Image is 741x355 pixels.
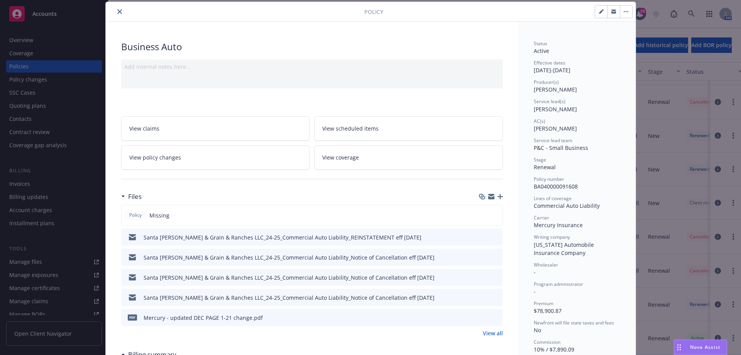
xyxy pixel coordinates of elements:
[534,339,560,345] span: Commission
[534,202,600,209] span: Commercial Auto Liability
[483,329,503,337] a: View all
[493,314,500,322] button: preview file
[144,314,263,322] div: Mercury - updated DEC PAGE 1-21 change.pdf
[129,124,159,132] span: View claims
[534,144,588,151] span: P&C - Small Business
[534,176,564,182] span: Policy number
[534,137,572,144] span: Service lead team
[322,124,379,132] span: View scheduled items
[480,233,487,241] button: download file
[480,314,487,322] button: download file
[493,253,500,262] button: preview file
[674,340,727,355] button: Nova Assist
[322,153,359,161] span: View coverage
[534,47,549,54] span: Active
[534,118,545,124] span: AC(s)
[144,253,435,262] div: Santa [PERSON_NAME] & Grain & Ranches LLC_24-25_Commercial Auto Liability_Notice of Cancellation ...
[480,294,487,302] button: download file
[364,8,383,16] span: Policy
[534,105,577,113] span: [PERSON_NAME]
[534,195,572,202] span: Lines of coverage
[534,59,620,74] div: [DATE] - [DATE]
[534,40,547,47] span: Status
[534,183,578,190] span: BA040000091608
[480,253,487,262] button: download file
[534,221,583,229] span: Mercury Insurance
[121,116,310,141] a: View claims
[144,294,435,302] div: Santa [PERSON_NAME] & Grain & Ranches LLC_24-25_Commercial Auto Liability_Notice of Cancellation ...
[493,273,500,282] button: preview file
[493,294,500,302] button: preview file
[314,116,503,141] a: View scheduled items
[493,233,500,241] button: preview file
[128,192,142,202] h3: Files
[534,262,558,268] span: Wholesaler
[534,307,562,314] span: $78,900.87
[144,233,421,241] div: Santa [PERSON_NAME] & Grain & Ranches LLC_24-25_Commercial Auto Liability_REINSTATEMENT eff [DATE]
[534,214,549,221] span: Carrier
[121,192,142,202] div: Files
[534,234,570,240] span: Writing company
[144,273,435,282] div: Santa [PERSON_NAME] & Grain & Ranches LLC_24-25_Commercial Auto Liability_Notice of Cancellation ...
[534,59,565,66] span: Effective dates
[149,211,169,219] span: Missing
[674,340,684,355] div: Drag to move
[480,273,487,282] button: download file
[124,63,500,71] div: Add internal notes here...
[534,319,614,326] span: Newfront will file state taxes and fees
[534,98,565,105] span: Service lead(s)
[534,326,541,334] span: No
[534,86,577,93] span: [PERSON_NAME]
[534,268,536,276] span: -
[690,344,721,350] span: Nova Assist
[115,7,124,16] button: close
[121,145,310,170] a: View policy changes
[534,79,559,85] span: Producer(s)
[534,241,596,256] span: [US_STATE] Automobile Insurance Company
[314,145,503,170] a: View coverage
[534,300,553,307] span: Premium
[534,346,574,353] span: 10% / $7,890.09
[534,125,577,132] span: [PERSON_NAME]
[121,40,503,53] div: Business Auto
[534,156,546,163] span: Stage
[534,288,536,295] span: -
[534,163,556,171] span: Renewal
[129,153,181,161] span: View policy changes
[128,314,137,320] span: pdf
[128,212,143,219] span: Policy
[534,281,583,287] span: Program administrator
